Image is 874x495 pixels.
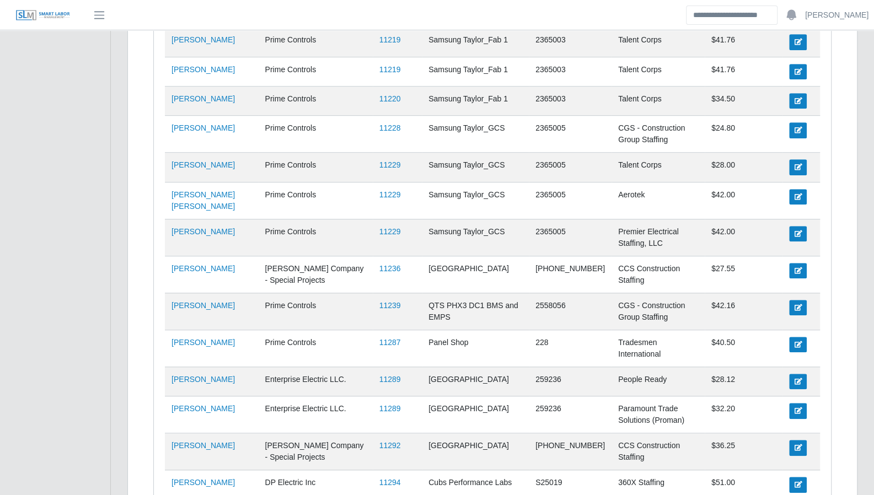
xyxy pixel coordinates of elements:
[379,338,401,347] a: 11287
[612,219,705,256] td: Premier Electrical Staffing, LLC
[422,330,529,367] td: Panel Shop
[422,256,529,293] td: [GEOGRAPHIC_DATA]
[705,57,782,86] td: $41.76
[612,433,705,470] td: CCS Construction Staffing
[529,182,612,219] td: 2365005
[171,301,235,310] a: [PERSON_NAME]
[529,28,612,57] td: 2365003
[529,219,612,256] td: 2365005
[612,256,705,293] td: CCS Construction Staffing
[529,396,612,433] td: 259236
[171,94,235,103] a: [PERSON_NAME]
[529,256,612,293] td: [PHONE_NUMBER]
[259,153,373,182] td: Prime Controls
[612,182,705,219] td: Aerotek
[171,264,235,273] a: [PERSON_NAME]
[529,153,612,182] td: 2365005
[705,182,782,219] td: $42.00
[379,404,401,413] a: 11289
[422,153,529,182] td: Samsung Taylor_GCS
[612,396,705,433] td: Paramount Trade Solutions (Proman)
[686,6,778,25] input: Search
[529,367,612,396] td: 259236
[379,160,401,169] a: 11229
[805,9,868,21] a: [PERSON_NAME]
[379,441,401,450] a: 11292
[612,293,705,330] td: CGS - Construction Group Staffing
[259,28,373,57] td: Prime Controls
[422,293,529,330] td: QTS PHX3 DC1 BMS and EMPS
[705,293,782,330] td: $42.16
[705,367,782,396] td: $28.12
[705,330,782,367] td: $40.50
[259,182,373,219] td: Prime Controls
[379,478,401,487] a: 11294
[259,219,373,256] td: Prime Controls
[171,65,235,74] a: [PERSON_NAME]
[529,293,612,330] td: 2558056
[171,478,235,487] a: [PERSON_NAME]
[422,219,529,256] td: Samsung Taylor_GCS
[422,433,529,470] td: [GEOGRAPHIC_DATA]
[259,396,373,433] td: Enterprise Electric LLC.
[705,116,782,153] td: $24.80
[171,123,235,132] a: [PERSON_NAME]
[705,256,782,293] td: $27.55
[379,190,401,199] a: 11229
[529,57,612,86] td: 2365003
[379,264,401,273] a: 11236
[529,433,612,470] td: [PHONE_NUMBER]
[612,28,705,57] td: Talent Corps
[705,219,782,256] td: $42.00
[612,330,705,367] td: Tradesmen International
[259,57,373,86] td: Prime Controls
[379,123,401,132] a: 11228
[422,57,529,86] td: Samsung Taylor_Fab 1
[379,94,401,103] a: 11220
[259,87,373,116] td: Prime Controls
[705,153,782,182] td: $28.00
[171,35,235,44] a: [PERSON_NAME]
[259,256,373,293] td: [PERSON_NAME] Company - Special Projects
[612,57,705,86] td: Talent Corps
[379,301,401,310] a: 11239
[612,153,705,182] td: Talent Corps
[171,404,235,413] a: [PERSON_NAME]
[422,396,529,433] td: [GEOGRAPHIC_DATA]
[705,28,782,57] td: $41.76
[171,160,235,169] a: [PERSON_NAME]
[259,367,373,396] td: Enterprise Electric LLC.
[529,116,612,153] td: 2365005
[422,28,529,57] td: Samsung Taylor_Fab 1
[259,293,373,330] td: Prime Controls
[705,87,782,116] td: $34.50
[171,441,235,450] a: [PERSON_NAME]
[259,116,373,153] td: Prime Controls
[15,9,71,21] img: SLM Logo
[612,116,705,153] td: CGS - Construction Group Staffing
[379,375,401,384] a: 11289
[171,227,235,236] a: [PERSON_NAME]
[171,190,235,211] a: [PERSON_NAME] [PERSON_NAME]
[259,330,373,367] td: Prime Controls
[705,433,782,470] td: $36.25
[422,116,529,153] td: Samsung Taylor_GCS
[529,330,612,367] td: 228
[171,375,235,384] a: [PERSON_NAME]
[422,182,529,219] td: Samsung Taylor_GCS
[422,87,529,116] td: Samsung Taylor_Fab 1
[612,87,705,116] td: Talent Corps
[612,367,705,396] td: People Ready
[529,87,612,116] td: 2365003
[379,65,401,74] a: 11219
[705,396,782,433] td: $32.20
[379,35,401,44] a: 11219
[259,433,373,470] td: [PERSON_NAME] Company - Special Projects
[171,338,235,347] a: [PERSON_NAME]
[422,367,529,396] td: [GEOGRAPHIC_DATA]
[379,227,401,236] a: 11229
